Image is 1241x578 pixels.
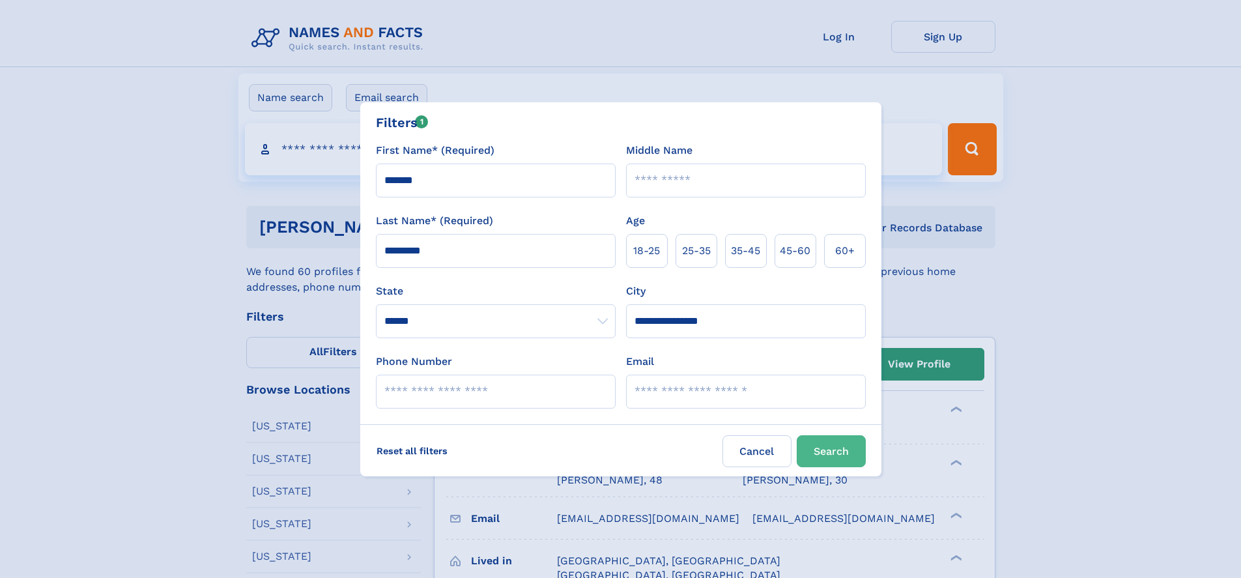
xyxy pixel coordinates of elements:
[780,243,810,259] span: 45‑60
[626,143,692,158] label: Middle Name
[368,435,456,467] label: Reset all filters
[376,354,452,369] label: Phone Number
[835,243,855,259] span: 60+
[376,283,616,299] label: State
[731,243,760,259] span: 35‑45
[633,243,660,259] span: 18‑25
[682,243,711,259] span: 25‑35
[376,213,493,229] label: Last Name* (Required)
[376,113,429,132] div: Filters
[797,435,866,467] button: Search
[626,213,645,229] label: Age
[626,283,646,299] label: City
[722,435,792,467] label: Cancel
[626,354,654,369] label: Email
[376,143,494,158] label: First Name* (Required)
